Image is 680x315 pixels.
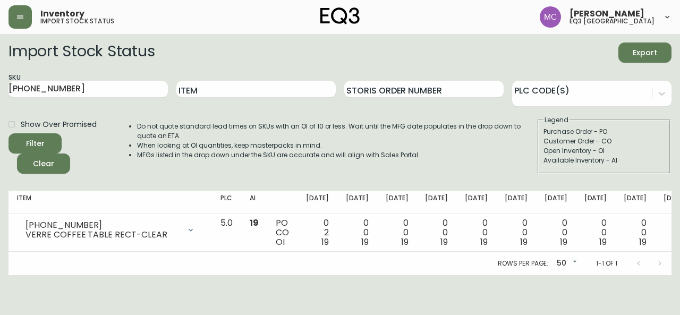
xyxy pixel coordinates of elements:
td: 5.0 [212,214,241,252]
h2: Import Stock Status [8,42,155,63]
span: 19 [520,236,528,248]
div: Open Inventory - OI [543,146,665,156]
th: [DATE] [496,191,536,214]
span: Export [627,46,663,59]
th: [DATE] [337,191,377,214]
th: Item [8,191,212,214]
span: OI [276,236,285,248]
div: 0 0 [624,218,647,247]
div: 0 0 [346,218,369,247]
img: logo [320,7,360,24]
div: 0 0 [425,218,448,247]
span: Show Over Promised [21,119,97,130]
legend: Legend [543,115,569,125]
span: [PERSON_NAME] [569,10,644,18]
span: 19 [361,236,369,248]
button: Clear [17,154,70,174]
li: MFGs listed in the drop down under the SKU are accurate and will align with Sales Portal. [137,150,537,160]
span: 19 [321,236,329,248]
button: Export [618,42,671,63]
th: [DATE] [416,191,456,214]
span: 19 [250,217,259,229]
span: 19 [401,236,409,248]
div: VERRE COFFEE TABLE RECT-CLEAR [25,230,180,240]
p: Rows per page: [498,259,548,268]
span: 19 [480,236,488,248]
th: [DATE] [456,191,496,214]
th: [DATE] [576,191,616,214]
th: [DATE] [377,191,417,214]
span: 19 [440,236,448,248]
h5: import stock status [40,18,114,24]
div: Purchase Order - PO [543,127,665,137]
span: Clear [25,157,62,171]
div: [PHONE_NUMBER] [25,220,180,230]
th: AI [241,191,267,214]
div: 0 0 [584,218,607,247]
span: 19 [639,236,647,248]
span: 19 [560,236,567,248]
th: [DATE] [615,191,655,214]
div: 0 2 [306,218,329,247]
div: 0 0 [545,218,567,247]
div: 0 0 [386,218,409,247]
span: Inventory [40,10,84,18]
img: 6dbdb61c5655a9a555815750a11666cc [540,6,561,28]
div: Filter [26,137,45,150]
th: [DATE] [536,191,576,214]
div: PO CO [276,218,289,247]
div: 0 0 [465,218,488,247]
div: Customer Order - CO [543,137,665,146]
div: 50 [552,255,579,273]
span: 19 [599,236,607,248]
div: Available Inventory - AI [543,156,665,165]
th: PLC [212,191,241,214]
h5: eq3 [GEOGRAPHIC_DATA] [569,18,654,24]
li: When looking at OI quantities, keep masterpacks in mind. [137,141,537,150]
button: Filter [8,133,62,154]
th: [DATE] [297,191,337,214]
div: 0 0 [505,218,528,247]
p: 1-1 of 1 [596,259,617,268]
li: Do not quote standard lead times on SKUs with an OI of 10 or less. Wait until the MFG date popula... [137,122,537,141]
div: [PHONE_NUMBER]VERRE COFFEE TABLE RECT-CLEAR [17,218,203,242]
